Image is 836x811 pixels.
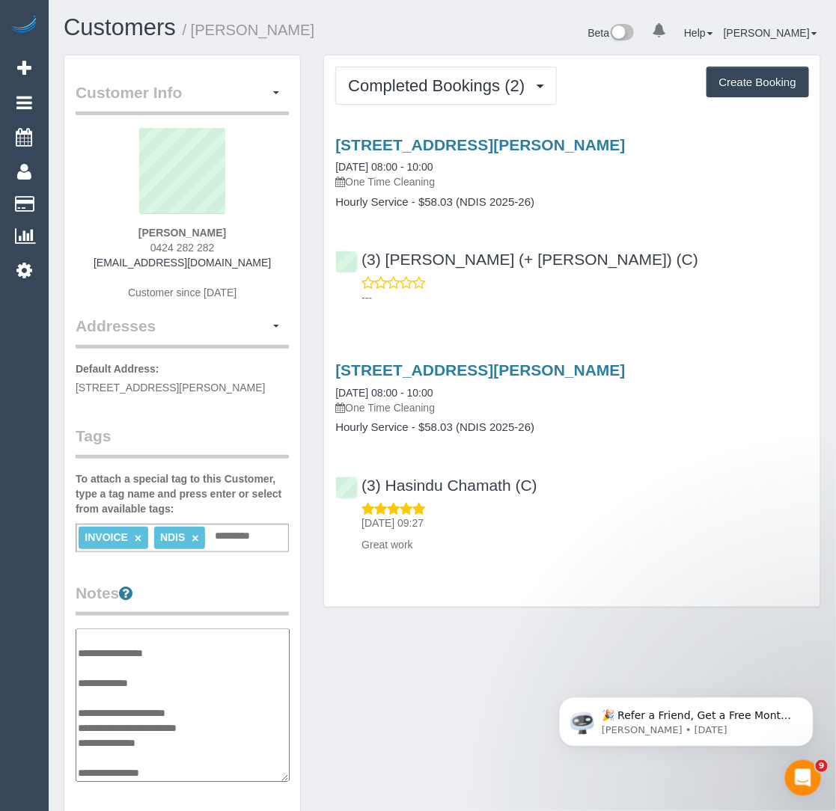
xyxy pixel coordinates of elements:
h4: Hourly Service - $58.03 (NDIS 2025-26) [335,196,809,209]
a: (3) [PERSON_NAME] (+ [PERSON_NAME]) (C) [335,251,698,268]
legend: Tags [76,425,289,459]
a: [STREET_ADDRESS][PERSON_NAME] [335,361,625,379]
span: INVOICE [85,531,128,543]
a: (3) Hasindu Chamath (C) [335,477,537,494]
a: [PERSON_NAME] [724,27,817,39]
p: One Time Cleaning [335,174,809,189]
iframe: Intercom live chat [785,760,821,796]
span: Completed Bookings (2) [348,76,532,95]
span: 9 [816,760,828,772]
a: Help [684,27,713,39]
h4: Hourly Service - $58.03 (NDIS 2025-26) [335,421,809,434]
small: / [PERSON_NAME] [183,22,315,38]
p: [DATE] 09:27 [361,515,809,530]
a: [EMAIL_ADDRESS][DOMAIN_NAME] [94,257,271,269]
span: 0424 282 282 [150,242,215,254]
strong: [PERSON_NAME] [138,227,226,239]
img: New interface [609,24,634,43]
button: Completed Bookings (2) [335,67,557,105]
a: × [192,532,198,545]
p: Great work [361,537,809,552]
legend: Notes [76,582,289,616]
img: Automaid Logo [9,15,39,36]
iframe: Intercom notifications message [537,666,836,771]
a: [STREET_ADDRESS][PERSON_NAME] [335,136,625,153]
button: Create Booking [707,67,809,98]
p: --- [361,290,809,305]
a: Beta [588,27,635,39]
a: [DATE] 08:00 - 10:00 [335,161,433,173]
legend: Customer Info [76,82,289,115]
a: [DATE] 08:00 - 10:00 [335,387,433,399]
span: NDIS [160,531,185,543]
span: Customer since [DATE] [128,287,237,299]
span: [STREET_ADDRESS][PERSON_NAME] [76,382,266,394]
a: Customers [64,14,176,40]
label: To attach a special tag to this Customer, type a tag name and press enter or select from availabl... [76,471,289,516]
a: × [135,532,141,545]
label: Default Address: [76,361,159,376]
p: One Time Cleaning [335,400,809,415]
